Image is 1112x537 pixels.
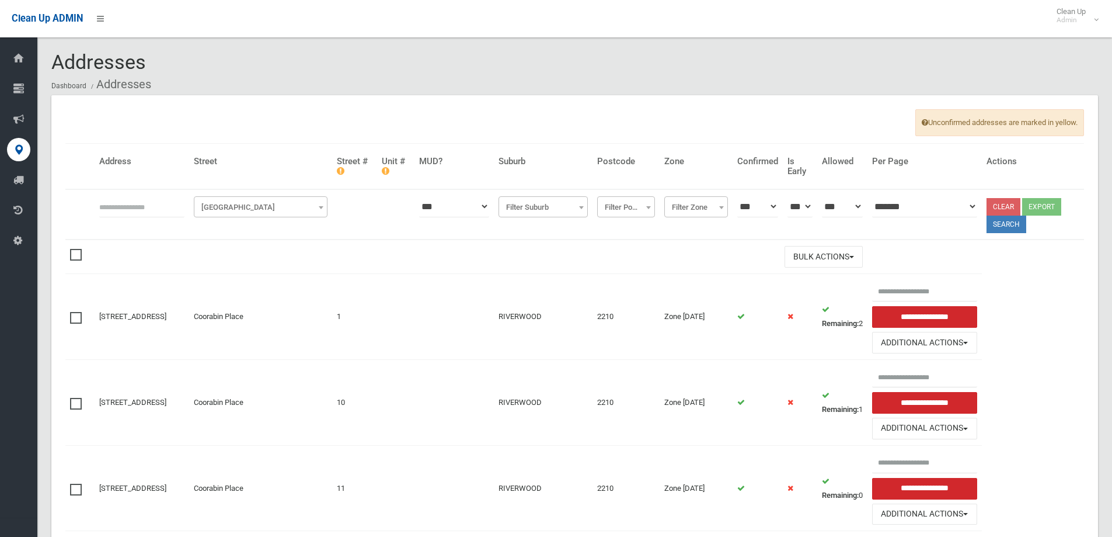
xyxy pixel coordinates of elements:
[737,157,778,167] h4: Confirmed
[189,445,332,531] td: Coorabin Place
[660,360,733,446] td: Zone [DATE]
[99,484,166,493] a: [STREET_ADDRESS]
[822,157,863,167] h4: Allowed
[501,199,585,216] span: Filter Suburb
[787,157,813,176] h4: Is Early
[592,360,660,446] td: 2210
[817,274,867,360] td: 2
[664,196,728,217] span: Filter Zone
[822,491,859,500] strong: Remaining:
[494,274,592,360] td: RIVERWOOD
[99,157,184,167] h4: Address
[88,74,151,95] li: Addresses
[499,157,588,167] h4: Suburb
[332,445,377,531] td: 11
[12,13,83,24] span: Clean Up ADMIN
[51,82,86,90] a: Dashboard
[494,360,592,446] td: RIVERWOOD
[1051,7,1097,25] span: Clean Up
[986,216,1026,233] button: Search
[597,157,655,167] h4: Postcode
[499,196,588,217] span: Filter Suburb
[817,360,867,446] td: 1
[667,199,725,216] span: Filter Zone
[986,198,1020,216] a: Clear
[817,445,867,531] td: 0
[194,196,327,217] span: Filter Street
[194,157,327,167] h4: Street
[597,196,655,217] span: Filter Postcode
[1022,198,1061,216] button: Export
[189,360,332,446] td: Coorabin Place
[332,274,377,360] td: 1
[382,157,410,176] h4: Unit #
[600,199,652,216] span: Filter Postcode
[872,157,977,167] h4: Per Page
[660,274,733,360] td: Zone [DATE]
[1057,16,1086,25] small: Admin
[822,405,859,414] strong: Remaining:
[872,332,977,354] button: Additional Actions
[915,109,1084,136] span: Unconfirmed addresses are marked in yellow.
[592,274,660,360] td: 2210
[986,157,1080,167] h4: Actions
[419,157,489,167] h4: MUD?
[197,199,325,216] span: Filter Street
[872,504,977,525] button: Additional Actions
[822,319,859,328] strong: Remaining:
[872,418,977,439] button: Additional Actions
[494,445,592,531] td: RIVERWOOD
[592,445,660,531] td: 2210
[51,50,146,74] span: Addresses
[337,157,372,176] h4: Street #
[189,274,332,360] td: Coorabin Place
[664,157,728,167] h4: Zone
[99,312,166,321] a: [STREET_ADDRESS]
[660,445,733,531] td: Zone [DATE]
[99,398,166,407] a: [STREET_ADDRESS]
[785,246,863,268] button: Bulk Actions
[332,360,377,446] td: 10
